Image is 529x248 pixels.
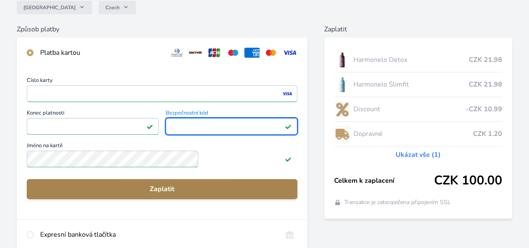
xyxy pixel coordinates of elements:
[17,1,92,14] button: [GEOGRAPHIC_DATA]
[244,48,260,58] img: amex.svg
[282,230,297,240] img: onlineBanking_CZ.svg
[353,79,469,89] span: Harmonelo Slimfit
[282,48,297,58] img: visa.svg
[23,4,76,11] span: [GEOGRAPHIC_DATA]
[434,173,502,188] span: CZK 100.00
[27,110,159,118] span: Konec platnosti
[27,179,297,199] button: Zaplatit
[40,48,163,58] div: Platba kartou
[285,156,291,162] img: Platné pole
[334,99,350,120] img: discount-lo.png
[31,88,294,100] iframe: Iframe pro číslo karty
[40,230,275,240] div: Expresní banková tlačítka
[466,104,502,114] span: -CZK 10.99
[353,129,473,139] span: Dopravné
[27,151,198,167] input: Jméno na kartěPlatné pole
[166,110,298,118] span: Bezpečnostní kód
[27,143,297,151] span: Jméno na kartě
[469,55,502,65] span: CZK 21.98
[188,48,203,58] img: discover.svg
[169,120,294,132] iframe: Iframe pro bezpečnostní kód
[281,90,293,97] img: visa
[334,74,350,95] img: SLIMFIT_se_stinem_x-lo.jpg
[473,129,502,139] span: CZK 1.20
[17,24,307,34] h6: Způsob platby
[105,4,120,11] span: Czech
[353,55,469,65] span: Harmonelo Detox
[334,49,350,70] img: DETOX_se_stinem_x-lo.jpg
[469,79,502,89] span: CZK 21.98
[334,176,434,186] span: Celkem k zaplacení
[353,104,466,114] span: Discount
[99,1,136,14] button: Czech
[27,78,297,85] span: Číslo karty
[146,123,153,130] img: Platné pole
[225,48,241,58] img: maestro.svg
[207,48,222,58] img: jcb.svg
[31,120,155,132] iframe: Iframe pro datum vypršení platnosti
[334,123,350,144] img: delivery-lo.png
[33,184,291,194] span: Zaplatit
[344,198,451,207] span: Transakce je zabezpečena připojením SSL
[169,48,185,58] img: diners.svg
[324,24,512,34] h6: Zaplatit
[396,150,441,160] a: Ukázat vše (1)
[285,123,291,130] img: Platné pole
[263,48,279,58] img: mc.svg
